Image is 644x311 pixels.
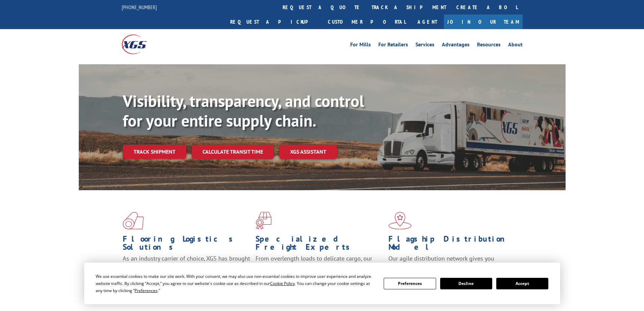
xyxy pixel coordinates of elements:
[388,254,513,270] span: Our agile distribution network gives you nationwide inventory management on demand.
[496,278,548,289] button: Accept
[440,278,492,289] button: Decline
[388,212,412,229] img: xgs-icon-flagship-distribution-model-red
[444,15,523,29] a: Join Our Team
[279,145,337,159] a: XGS ASSISTANT
[123,235,251,254] h1: Flooring Logistics Solutions
[270,281,295,286] span: Cookie Policy
[123,90,364,131] b: Visibility, transparency, and control for your entire supply chain.
[508,42,523,49] a: About
[378,42,408,49] a: For Retailers
[388,235,516,254] h1: Flagship Distribution Model
[96,273,376,294] div: We use essential cookies to make our site work. With your consent, we may also use non-essential ...
[256,254,383,285] p: From overlength loads to delicate cargo, our experienced staff knows the best way to move your fr...
[225,15,323,29] a: Request a pickup
[123,212,144,229] img: xgs-icon-total-supply-chain-intelligence-red
[411,15,444,29] a: Agent
[256,212,271,229] img: xgs-icon-focused-on-flooring-red
[477,42,501,49] a: Resources
[384,278,436,289] button: Preferences
[123,145,186,159] a: Track shipment
[135,288,158,293] span: Preferences
[323,15,411,29] a: Customer Portal
[415,42,434,49] a: Services
[350,42,371,49] a: For Mills
[192,145,274,159] a: Calculate transit time
[442,42,470,49] a: Advantages
[123,254,250,279] span: As an industry carrier of choice, XGS has brought innovation and dedication to flooring logistics...
[256,235,383,254] h1: Specialized Freight Experts
[122,4,157,10] a: [PHONE_NUMBER]
[84,263,560,304] div: Cookie Consent Prompt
